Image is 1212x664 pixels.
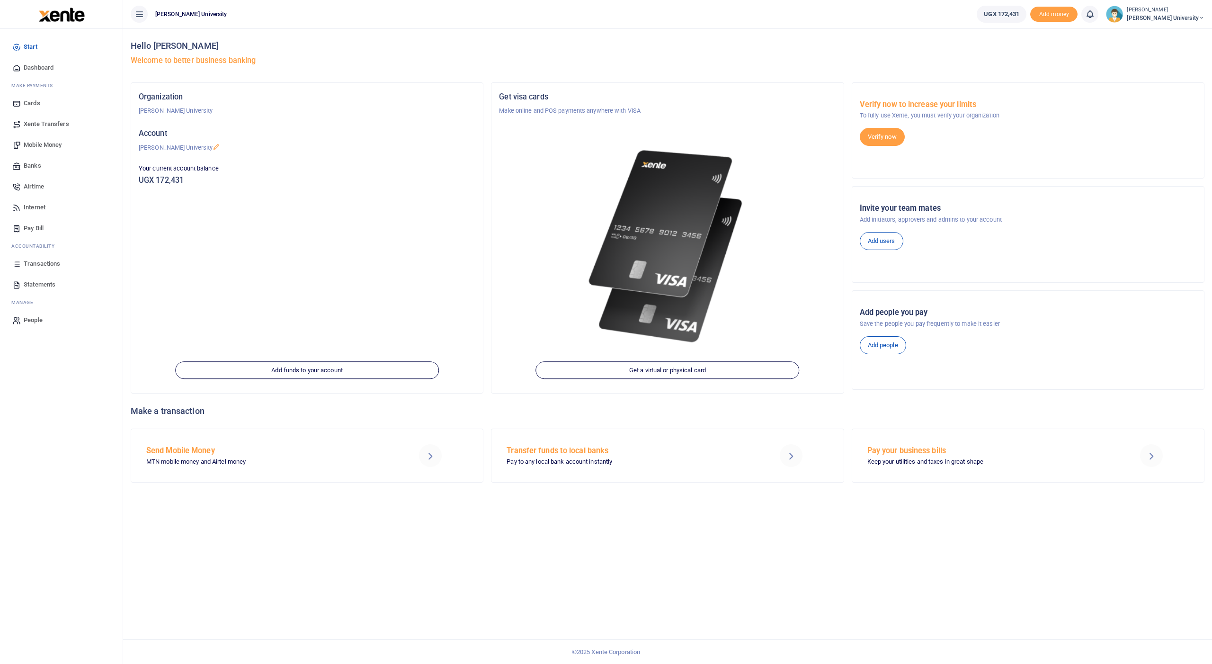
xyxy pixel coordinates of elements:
a: Dashboard [8,57,115,78]
a: Pay your business bills Keep your utilities and taxes in great shape [852,429,1204,483]
li: M [8,295,115,310]
span: Mobile Money [24,140,62,150]
a: Mobile Money [8,135,115,155]
a: Add funds to your account [175,361,439,379]
a: Statements [8,274,115,295]
h5: Pay your business bills [867,446,1106,456]
a: Add users [860,232,903,250]
a: Get a virtual or physical card [535,361,799,379]
a: Add people [860,336,906,354]
span: Dashboard [24,63,53,72]
span: Cards [24,99,40,108]
h5: Get visa cards [499,92,836,102]
a: Verify now [860,128,905,146]
a: Send Mobile Money MTN mobile money and Airtel money [131,429,483,483]
li: Wallet ballance [973,6,1030,23]
a: Start [8,36,115,57]
h5: Welcome to better business banking [131,56,1204,65]
a: Transfer funds to local banks Pay to any local bank account instantly [491,429,844,483]
span: Add money [1030,7,1078,22]
li: Toup your wallet [1030,7,1078,22]
p: Your current account balance [139,164,475,173]
h4: Make a transaction [131,406,1204,416]
span: Start [24,42,37,52]
a: Banks [8,155,115,176]
span: Airtime [24,182,44,191]
span: countability [18,243,54,249]
h5: Send Mobile Money [146,446,385,456]
a: Airtime [8,176,115,197]
a: Internet [8,197,115,218]
h4: Hello [PERSON_NAME] [131,41,1204,51]
h5: UGX 172,431 [139,176,475,185]
p: Make online and POS payments anywhere with VISA [499,106,836,116]
img: xente-_physical_cards.png [583,138,752,355]
span: [PERSON_NAME] University [151,10,231,18]
a: logo-small logo-large logo-large [38,10,85,18]
h5: Transfer funds to local banks [507,446,746,456]
span: ake Payments [16,83,53,88]
p: Save the people you pay frequently to make it easier [860,319,1196,329]
p: MTN mobile money and Airtel money [146,457,385,467]
img: profile-user [1106,6,1123,23]
span: Xente Transfers [24,119,69,129]
span: UGX 172,431 [984,9,1019,19]
p: Pay to any local bank account instantly [507,457,746,467]
a: Transactions [8,253,115,274]
a: UGX 172,431 [977,6,1026,23]
h5: Organization [139,92,475,102]
span: Banks [24,161,41,170]
a: Cards [8,93,115,114]
a: profile-user [PERSON_NAME] [PERSON_NAME] University [1106,6,1204,23]
p: [PERSON_NAME] University [139,106,475,116]
h5: Account [139,129,475,138]
p: Add initiators, approvers and admins to your account [860,215,1196,224]
p: Keep your utilities and taxes in great shape [867,457,1106,467]
img: logo-large [39,8,85,22]
p: [PERSON_NAME] University [139,143,475,153]
h5: Add people you pay [860,308,1196,317]
li: M [8,78,115,93]
span: [PERSON_NAME] University [1127,14,1204,22]
h5: Invite your team mates [860,204,1196,213]
a: Pay Bill [8,218,115,239]
span: People [24,315,43,325]
li: Ac [8,239,115,253]
span: anage [16,300,34,305]
span: Transactions [24,259,60,269]
small: [PERSON_NAME] [1127,6,1204,14]
h5: Verify now to increase your limits [860,100,1196,109]
p: To fully use Xente, you must verify your organization [860,111,1196,120]
a: Xente Transfers [8,114,115,135]
span: Pay Bill [24,224,44,233]
span: Statements [24,280,55,289]
a: People [8,310,115,331]
span: Internet [24,203,45,212]
a: Add money [1030,10,1078,17]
